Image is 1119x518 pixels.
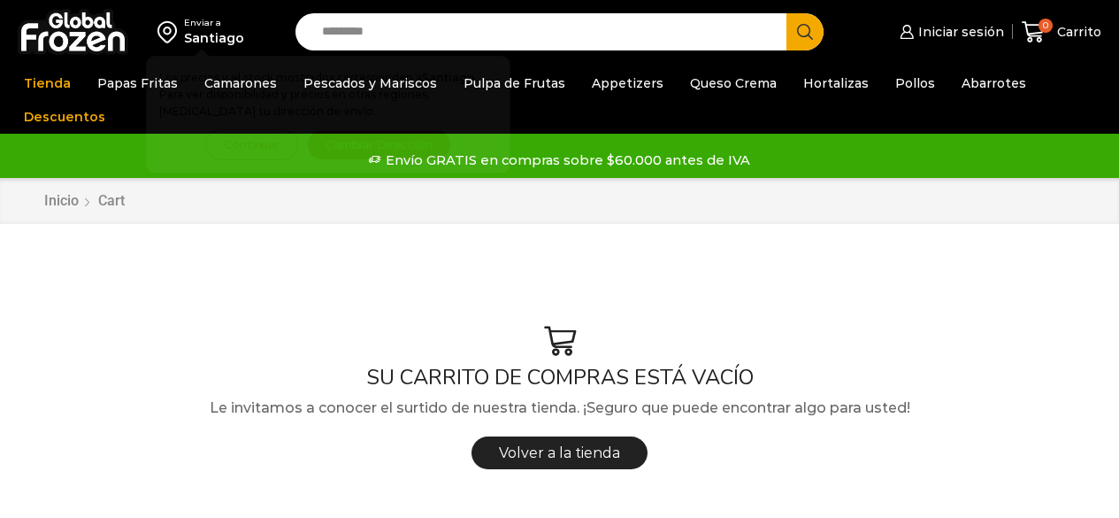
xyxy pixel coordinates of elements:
[681,66,786,100] a: Queso Crema
[205,129,298,160] button: Continuar
[88,66,187,100] a: Papas Fritas
[98,192,125,209] span: Cart
[914,23,1004,41] span: Iniciar sesión
[471,437,648,469] a: Volver a la tienda
[583,66,672,100] a: Appetizers
[159,69,497,120] p: Los precios y el stock mostrados corresponden a . Para ver disponibilidad y precios en otras regi...
[1022,12,1101,53] a: 0 Carrito
[895,14,1003,50] a: Iniciar sesión
[184,17,244,29] div: Enviar a
[886,66,944,100] a: Pollos
[15,66,80,100] a: Tienda
[794,66,878,100] a: Hortalizas
[455,66,574,100] a: Pulpa de Frutas
[1053,23,1101,41] span: Carrito
[1039,19,1053,33] span: 0
[307,129,451,160] button: Cambiar Dirección
[31,397,1088,420] p: Le invitamos a conocer el surtido de nuestra tienda. ¡Seguro que puede encontrar algo para usted!
[157,17,184,47] img: address-field-icon.svg
[422,71,475,84] strong: Santiago
[43,191,80,212] a: Inicio
[499,445,620,461] span: Volver a la tienda
[184,29,244,47] div: Santiago
[953,66,1035,100] a: Abarrotes
[15,100,114,134] a: Descuentos
[786,13,824,50] button: Search button
[31,365,1088,390] h1: SU CARRITO DE COMPRAS ESTÁ VACÍO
